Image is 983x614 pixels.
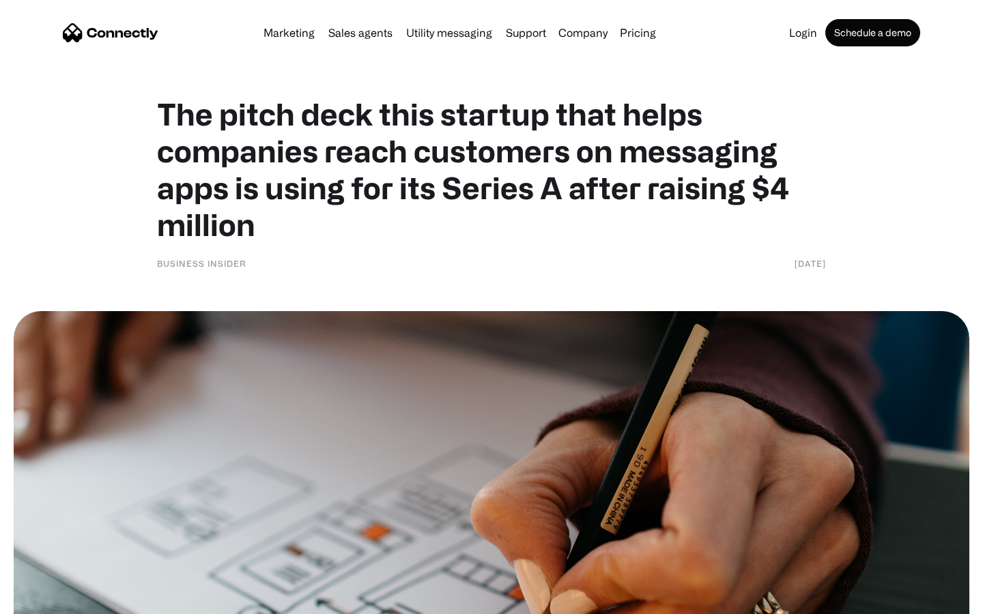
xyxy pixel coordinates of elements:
[401,27,498,38] a: Utility messaging
[157,96,826,243] h1: The pitch deck this startup that helps companies reach customers on messaging apps is using for i...
[500,27,552,38] a: Support
[258,27,320,38] a: Marketing
[614,27,661,38] a: Pricing
[323,27,398,38] a: Sales agents
[825,19,920,46] a: Schedule a demo
[795,257,826,270] div: [DATE]
[784,27,823,38] a: Login
[157,257,246,270] div: Business Insider
[558,23,608,42] div: Company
